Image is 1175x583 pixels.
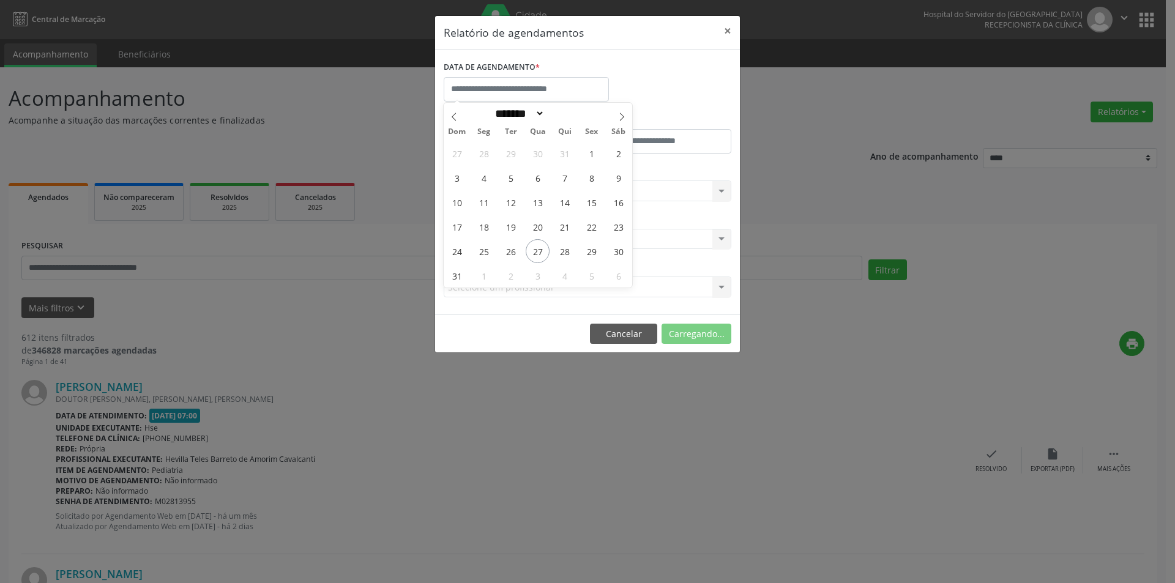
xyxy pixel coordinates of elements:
span: Setembro 3, 2025 [526,264,550,288]
select: Month [491,107,545,120]
span: Agosto 13, 2025 [526,190,550,214]
button: Close [715,16,740,46]
span: Dom [444,128,471,136]
span: Sex [578,128,605,136]
span: Setembro 6, 2025 [606,264,630,288]
span: Qua [524,128,551,136]
span: Agosto 26, 2025 [499,239,523,263]
span: Agosto 17, 2025 [445,215,469,239]
span: Agosto 5, 2025 [499,166,523,190]
span: Agosto 30, 2025 [606,239,630,263]
span: Setembro 2, 2025 [499,264,523,288]
span: Julho 30, 2025 [526,141,550,165]
span: Agosto 10, 2025 [445,190,469,214]
span: Setembro 4, 2025 [553,264,576,288]
label: DATA DE AGENDAMENTO [444,58,540,77]
input: Year [545,107,585,120]
span: Agosto 8, 2025 [580,166,603,190]
span: Agosto 18, 2025 [472,215,496,239]
span: Setembro 1, 2025 [472,264,496,288]
span: Agosto 21, 2025 [553,215,576,239]
span: Agosto 23, 2025 [606,215,630,239]
span: Agosto 24, 2025 [445,239,469,263]
span: Agosto 3, 2025 [445,166,469,190]
span: Agosto 1, 2025 [580,141,603,165]
h5: Relatório de agendamentos [444,24,584,40]
span: Agosto 9, 2025 [606,166,630,190]
span: Sáb [605,128,632,136]
span: Ter [498,128,524,136]
span: Agosto 29, 2025 [580,239,603,263]
span: Seg [471,128,498,136]
span: Agosto 19, 2025 [499,215,523,239]
span: Agosto 27, 2025 [526,239,550,263]
span: Setembro 5, 2025 [580,264,603,288]
span: Agosto 6, 2025 [526,166,550,190]
span: Agosto 7, 2025 [553,166,576,190]
span: Agosto 4, 2025 [472,166,496,190]
span: Agosto 20, 2025 [526,215,550,239]
span: Qui [551,128,578,136]
button: Carregando... [662,324,731,344]
span: Agosto 22, 2025 [580,215,603,239]
label: ATÉ [591,110,731,129]
span: Agosto 28, 2025 [553,239,576,263]
span: Agosto 14, 2025 [553,190,576,214]
span: Agosto 31, 2025 [445,264,469,288]
button: Cancelar [590,324,657,344]
span: Julho 29, 2025 [499,141,523,165]
span: Julho 28, 2025 [472,141,496,165]
span: Agosto 25, 2025 [472,239,496,263]
span: Agosto 12, 2025 [499,190,523,214]
span: Agosto 11, 2025 [472,190,496,214]
span: Agosto 15, 2025 [580,190,603,214]
span: Julho 27, 2025 [445,141,469,165]
span: Agosto 2, 2025 [606,141,630,165]
span: Julho 31, 2025 [553,141,576,165]
span: Agosto 16, 2025 [606,190,630,214]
